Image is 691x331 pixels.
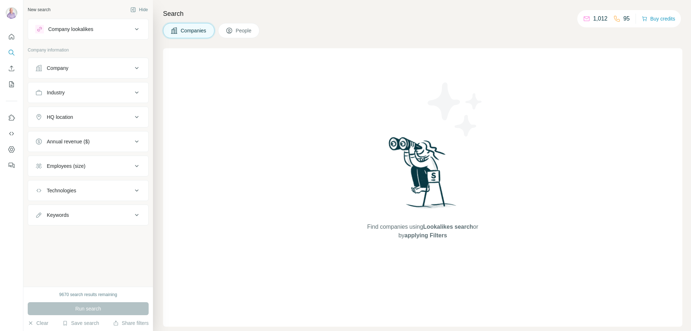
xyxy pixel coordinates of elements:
[593,14,608,23] p: 1,012
[28,182,148,199] button: Technologies
[62,319,99,327] button: Save search
[642,14,675,24] button: Buy credits
[47,64,68,72] div: Company
[59,291,117,298] div: 9670 search results remaining
[47,211,69,219] div: Keywords
[623,14,630,23] p: 95
[6,159,17,172] button: Feedback
[28,108,148,126] button: HQ location
[28,206,148,224] button: Keywords
[6,111,17,124] button: Use Surfe on LinkedIn
[423,77,488,142] img: Surfe Illustration - Stars
[423,224,473,230] span: Lookalikes search
[28,84,148,101] button: Industry
[6,7,17,19] img: Avatar
[6,30,17,43] button: Quick start
[48,26,93,33] div: Company lookalikes
[6,46,17,59] button: Search
[28,59,148,77] button: Company
[6,62,17,75] button: Enrich CSV
[113,319,149,327] button: Share filters
[47,138,90,145] div: Annual revenue ($)
[47,162,85,170] div: Employees (size)
[28,6,50,13] div: New search
[405,232,447,238] span: applying Filters
[47,187,76,194] div: Technologies
[28,319,48,327] button: Clear
[365,223,480,240] span: Find companies using or by
[28,21,148,38] button: Company lookalikes
[385,135,460,215] img: Surfe Illustration - Woman searching with binoculars
[125,4,153,15] button: Hide
[28,133,148,150] button: Annual revenue ($)
[6,127,17,140] button: Use Surfe API
[236,27,252,34] span: People
[47,89,65,96] div: Industry
[6,78,17,91] button: My lists
[28,47,149,53] p: Company information
[181,27,207,34] span: Companies
[163,9,682,19] h4: Search
[47,113,73,121] div: HQ location
[6,143,17,156] button: Dashboard
[28,157,148,175] button: Employees (size)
